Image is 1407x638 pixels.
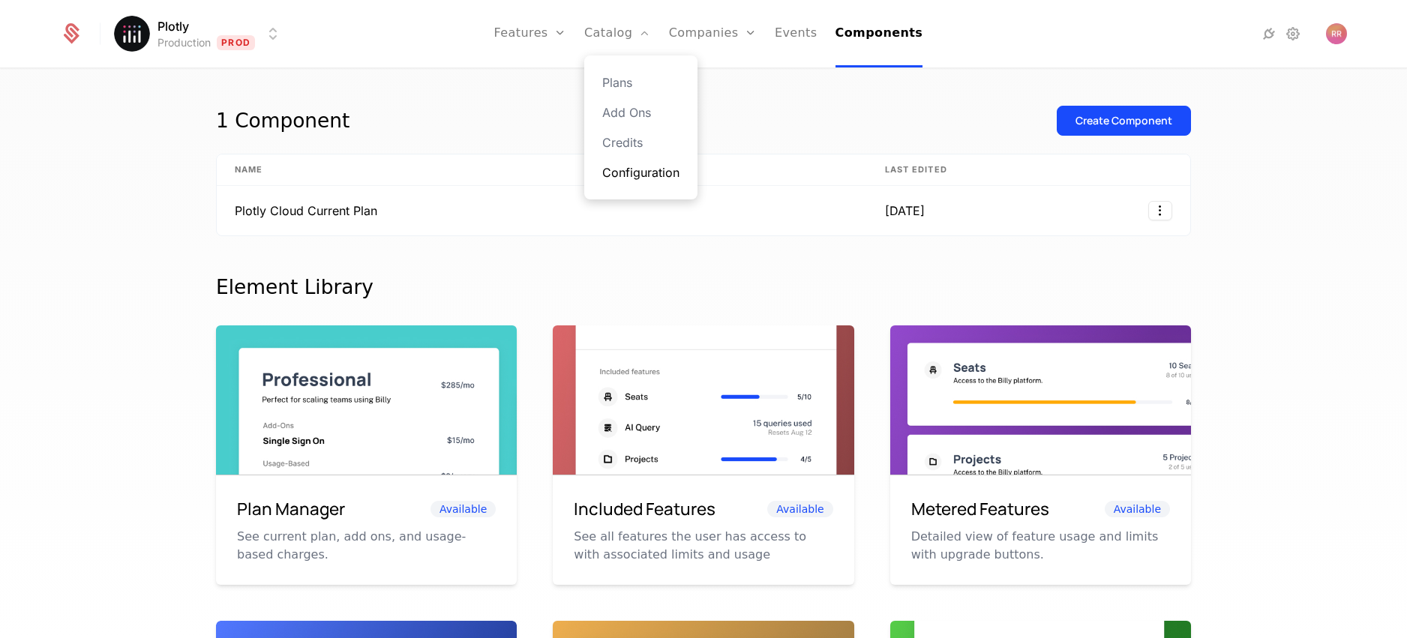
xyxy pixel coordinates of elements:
[157,17,189,35] span: Plotly
[1284,25,1302,43] a: Settings
[602,133,679,151] a: Credits
[237,528,496,564] p: See current plan, add ons, and usage-based charges.
[237,496,345,522] h6: Plan Manager
[114,16,150,52] img: Plotly
[911,496,1049,522] h6: Metered Features
[1075,113,1172,128] div: Create Component
[1057,106,1191,136] button: Create Component
[216,272,1191,302] div: Element Library
[767,501,832,517] span: Available
[1326,23,1347,44] button: Open user button
[1326,23,1347,44] img: Robyn Rhodes
[602,103,679,121] a: Add Ons
[574,496,715,522] h6: Included Features
[217,35,255,50] span: Prod
[430,501,496,517] span: Available
[867,154,972,186] th: Last edited
[911,528,1170,564] p: Detailed view of feature usage and limits with upgrade buttons.
[217,186,867,235] td: Plotly Cloud Current Plan
[602,73,679,91] a: Plans
[1105,501,1170,517] span: Available
[1260,25,1278,43] a: Integrations
[216,106,349,136] div: 1 Component
[157,35,211,50] div: Production
[217,154,867,186] th: Name
[118,17,282,50] button: Select environment
[602,163,679,181] a: Configuration
[574,528,832,564] p: See all features the user has access to with associated limits and usage
[885,202,954,220] div: [DATE]
[1148,201,1172,220] button: Select action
